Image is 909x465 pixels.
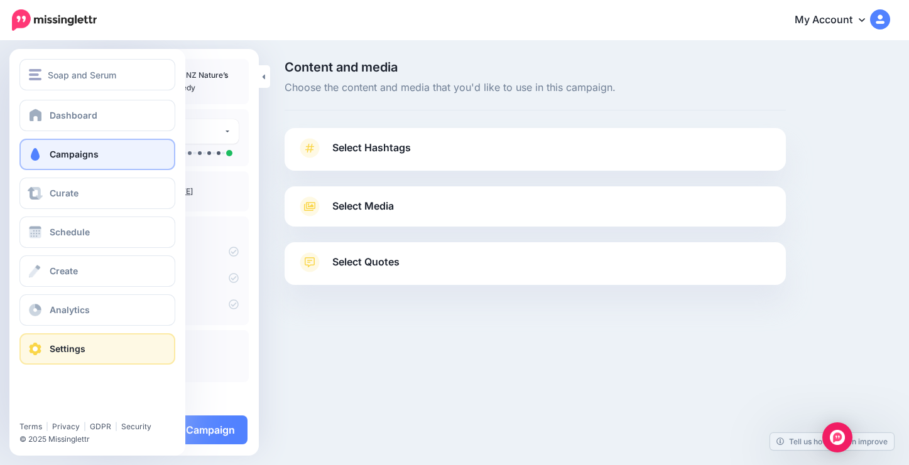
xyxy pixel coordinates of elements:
[29,69,41,80] img: menu.png
[19,422,42,431] a: Terms
[822,422,852,452] div: Open Intercom Messenger
[19,333,175,365] a: Settings
[121,422,151,431] a: Security
[19,404,117,416] iframe: Twitter Follow Button
[19,294,175,326] a: Analytics
[285,61,786,73] span: Content and media
[115,422,117,431] span: |
[46,422,48,431] span: |
[297,138,773,171] a: Select Hashtags
[50,110,97,120] span: Dashboard
[50,304,90,315] span: Analytics
[52,422,80,431] a: Privacy
[19,255,175,287] a: Create
[297,196,773,216] a: Select Media
[50,265,78,276] span: Create
[12,9,97,31] img: Missinglettr
[332,139,411,156] span: Select Hashtags
[50,343,85,354] span: Settings
[19,139,175,170] a: Campaigns
[332,198,394,215] span: Select Media
[50,188,79,198] span: Curate
[19,178,175,209] a: Curate
[84,422,86,431] span: |
[770,433,894,450] a: Tell us how we can improve
[90,422,111,431] a: GDPR
[19,433,185,446] li: © 2025 Missinglettr
[19,100,175,131] a: Dashboard
[297,252,773,285] a: Select Quotes
[332,254,400,270] span: Select Quotes
[19,216,175,248] a: Schedule
[285,80,786,96] span: Choose the content and media that you'd like to use in this campaign.
[19,59,175,90] button: Soap and Serum
[782,5,890,36] a: My Account
[50,149,99,159] span: Campaigns
[48,68,116,82] span: Soap and Serum
[50,227,90,237] span: Schedule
